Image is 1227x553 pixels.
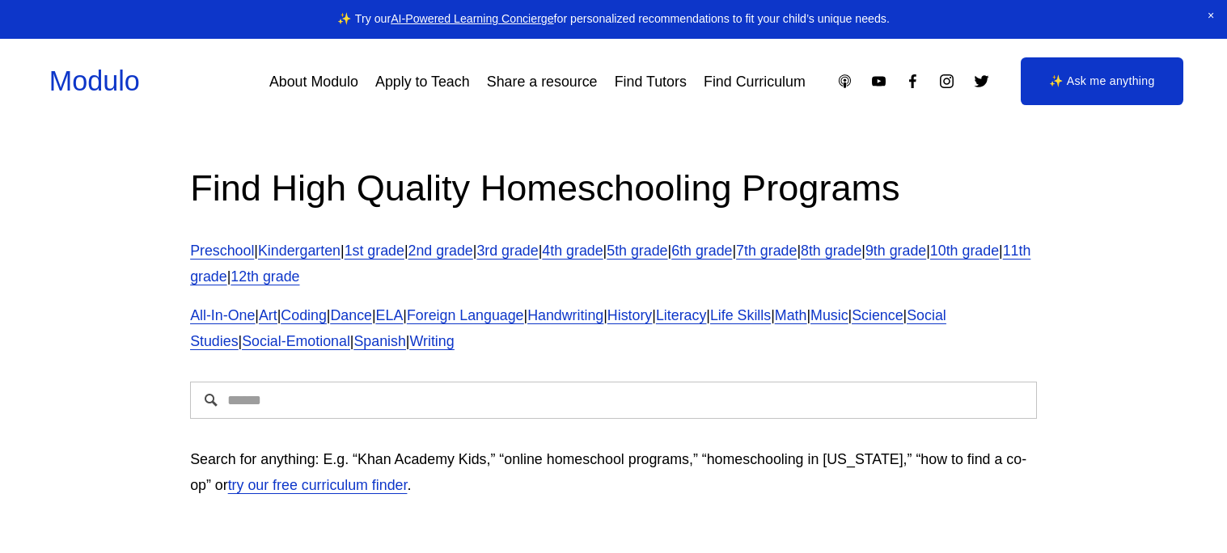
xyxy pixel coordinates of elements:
[408,243,473,259] a: 2nd grade
[190,307,255,323] a: All-In-One
[852,307,903,323] a: Science
[190,446,1037,498] p: Search for anything: E.g. “Khan Academy Kids,” “online homeschool programs,” “homeschooling in [U...
[376,307,404,323] a: ELA
[190,238,1037,289] p: | | | | | | | | | | | | |
[410,333,455,349] a: Writing
[353,333,405,349] a: Spanish
[259,307,277,323] a: Art
[1021,57,1184,106] a: ✨ Ask me anything
[607,243,667,259] a: 5th grade
[49,65,140,96] a: Modulo
[904,73,921,90] a: Facebook
[476,243,538,259] a: 3rd grade
[281,307,326,323] a: Coding
[704,67,806,96] a: Find Curriculum
[930,243,999,259] a: 10th grade
[973,73,990,90] a: Twitter
[375,67,470,96] a: Apply to Teach
[258,243,341,259] a: Kindergarten
[710,307,771,323] a: Life Skills
[407,307,524,323] a: Foreign Language
[527,307,603,323] a: Handwriting
[938,73,955,90] a: Instagram
[607,307,652,323] a: History
[671,243,732,259] a: 6th grade
[870,73,887,90] a: YouTube
[615,67,687,96] a: Find Tutors
[542,243,603,259] a: 4th grade
[330,307,372,323] a: Dance
[810,307,848,323] a: Music
[391,12,553,25] a: AI-Powered Learning Concierge
[190,302,1037,354] p: | | | | | | | | | | | | | | | |
[242,333,350,349] a: Social-Emotional
[190,382,1037,419] input: Search
[231,268,299,285] a: 12th grade
[736,243,797,259] a: 7th grade
[228,477,408,493] a: try our free curriculum finder
[865,243,926,259] a: 9th grade
[775,307,807,323] a: Math
[836,73,853,90] a: Apple Podcasts
[345,243,404,259] a: 1st grade
[190,164,1037,212] h2: Find High Quality Homeschooling Programs
[190,307,946,349] a: Social Studies
[269,67,358,96] a: About Modulo
[487,67,598,96] a: Share a resource
[801,243,861,259] a: 8th grade
[656,307,706,323] a: Literacy
[190,243,254,259] a: Preschool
